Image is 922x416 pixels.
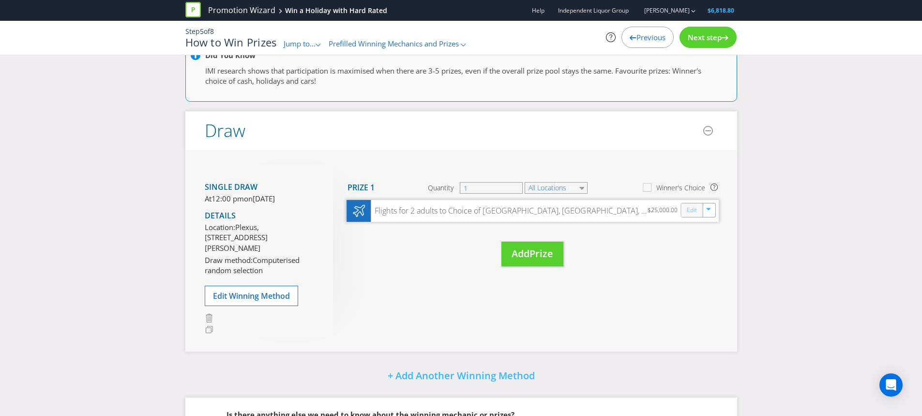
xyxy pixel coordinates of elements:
span: of [204,27,210,36]
h1: How to Win Prizes [185,36,277,48]
a: [PERSON_NAME] [635,6,690,15]
span: At [205,194,212,203]
span: 5 [200,27,204,36]
button: + Add Another Winning Method [363,366,559,387]
span: Computerised random selection [205,255,300,275]
p: IMI research shows that participation is maximised when there are 3-5 prizes, even if the overall... [205,66,708,87]
div: $25,000.00 [648,205,680,217]
span: [DATE] [253,194,275,203]
a: Promotion Wizard [208,5,275,16]
a: Edit [686,205,696,216]
a: Help [532,6,544,15]
div: Win a Holiday with Hard Rated [285,6,387,15]
span: Quantity [428,183,453,193]
h4: Single draw [205,183,318,192]
h4: Prize 1 [348,184,375,192]
span: Independent Liquor Group [558,6,629,15]
span: Location: [205,222,235,232]
span: Draw method: [205,255,253,265]
span: Step [185,27,200,36]
span: Prefilled Winning Mechanics and Prizes [329,39,459,48]
button: Edit Winning Method [205,286,298,306]
span: on [244,194,253,203]
span: 12:00 pm [212,194,244,203]
div: Flights for 2 adults to Choice of [GEOGRAPHIC_DATA], [GEOGRAPHIC_DATA], [GEOGRAPHIC_DATA] or [GEO... [371,205,648,216]
span: 8 [210,27,214,36]
span: Next step [688,32,722,42]
span: Edit Winning Method [213,291,290,301]
span: Prize [529,247,553,260]
div: Winner's Choice [656,183,705,193]
span: Add [512,247,529,260]
span: + Add Another Winning Method [388,369,535,382]
h2: Draw [205,121,245,140]
span: $6,818.80 [708,6,734,15]
button: AddPrize [501,242,563,266]
div: Open Intercom Messenger [879,373,903,397]
h4: Details [205,212,318,220]
span: Jump to... [284,39,316,48]
span: Previous [636,32,665,42]
span: Plexus, [STREET_ADDRESS][PERSON_NAME] [205,222,268,253]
